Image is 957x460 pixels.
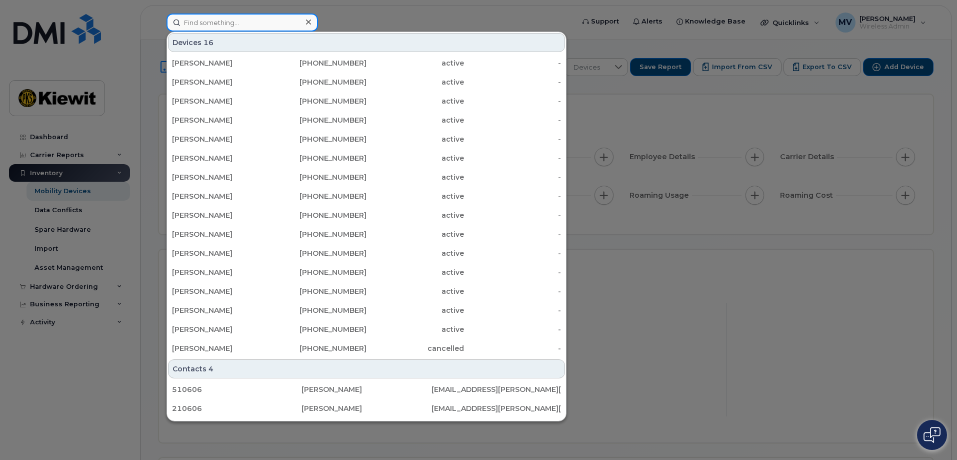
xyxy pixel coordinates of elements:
[464,248,561,258] div: -
[168,92,565,110] a: [PERSON_NAME][PHONE_NUMBER]active-
[172,267,269,277] div: [PERSON_NAME]
[168,168,565,186] a: [PERSON_NAME][PHONE_NUMBER]active-
[464,172,561,182] div: -
[168,339,565,357] a: [PERSON_NAME][PHONE_NUMBER]cancelled-
[464,115,561,125] div: -
[172,77,269,87] div: [PERSON_NAME]
[269,191,367,201] div: [PHONE_NUMBER]
[366,77,464,87] div: active
[464,191,561,201] div: -
[172,384,301,394] div: 510606
[172,172,269,182] div: [PERSON_NAME]
[464,153,561,163] div: -
[168,149,565,167] a: [PERSON_NAME][PHONE_NUMBER]active-
[464,343,561,353] div: -
[269,77,367,87] div: [PHONE_NUMBER]
[923,427,940,443] img: Open chat
[269,267,367,277] div: [PHONE_NUMBER]
[172,115,269,125] div: [PERSON_NAME]
[366,172,464,182] div: active
[464,324,561,334] div: -
[269,229,367,239] div: [PHONE_NUMBER]
[464,286,561,296] div: -
[269,343,367,353] div: [PHONE_NUMBER]
[269,324,367,334] div: [PHONE_NUMBER]
[168,244,565,262] a: [PERSON_NAME][PHONE_NUMBER]active-
[168,33,565,52] div: Devices
[464,134,561,144] div: -
[269,153,367,163] div: [PHONE_NUMBER]
[366,115,464,125] div: active
[431,384,561,394] div: [EMAIL_ADDRESS][PERSON_NAME][DOMAIN_NAME]
[168,263,565,281] a: [PERSON_NAME][PHONE_NUMBER]active-
[269,286,367,296] div: [PHONE_NUMBER]
[168,130,565,148] a: [PERSON_NAME][PHONE_NUMBER]active-
[269,210,367,220] div: [PHONE_NUMBER]
[269,305,367,315] div: [PHONE_NUMBER]
[172,305,269,315] div: [PERSON_NAME]
[464,210,561,220] div: -
[366,324,464,334] div: active
[464,229,561,239] div: -
[168,418,565,436] a: 410606[PERSON_NAME]-
[168,399,565,417] a: 210606[PERSON_NAME][EMAIL_ADDRESS][PERSON_NAME][PERSON_NAME][DOMAIN_NAME]
[203,38,213,48] span: 16
[168,359,565,378] div: Contacts
[366,210,464,220] div: active
[168,225,565,243] a: [PERSON_NAME][PHONE_NUMBER]active-
[172,134,269,144] div: [PERSON_NAME]
[366,229,464,239] div: active
[269,115,367,125] div: [PHONE_NUMBER]
[269,96,367,106] div: [PHONE_NUMBER]
[431,403,561,413] div: [EMAIL_ADDRESS][PERSON_NAME][PERSON_NAME][DOMAIN_NAME]
[168,111,565,129] a: [PERSON_NAME][PHONE_NUMBER]active-
[464,77,561,87] div: -
[366,134,464,144] div: active
[301,384,431,394] div: [PERSON_NAME]
[269,58,367,68] div: [PHONE_NUMBER]
[172,210,269,220] div: [PERSON_NAME]
[366,305,464,315] div: active
[172,191,269,201] div: [PERSON_NAME]
[168,73,565,91] a: [PERSON_NAME][PHONE_NUMBER]active-
[464,267,561,277] div: -
[172,153,269,163] div: [PERSON_NAME]
[366,267,464,277] div: active
[301,403,431,413] div: [PERSON_NAME]
[172,403,301,413] div: 210606
[168,54,565,72] a: [PERSON_NAME][PHONE_NUMBER]active-
[366,343,464,353] div: cancelled
[172,343,269,353] div: [PERSON_NAME]
[168,301,565,319] a: [PERSON_NAME][PHONE_NUMBER]active-
[366,96,464,106] div: active
[464,305,561,315] div: -
[269,134,367,144] div: [PHONE_NUMBER]
[464,96,561,106] div: -
[269,248,367,258] div: [PHONE_NUMBER]
[172,58,269,68] div: [PERSON_NAME]
[168,282,565,300] a: [PERSON_NAME][PHONE_NUMBER]active-
[168,380,565,398] a: 510606[PERSON_NAME][EMAIL_ADDRESS][PERSON_NAME][DOMAIN_NAME]
[172,229,269,239] div: [PERSON_NAME]
[366,248,464,258] div: active
[172,324,269,334] div: [PERSON_NAME]
[168,320,565,338] a: [PERSON_NAME][PHONE_NUMBER]active-
[172,96,269,106] div: [PERSON_NAME]
[269,172,367,182] div: [PHONE_NUMBER]
[168,187,565,205] a: [PERSON_NAME][PHONE_NUMBER]active-
[366,153,464,163] div: active
[464,58,561,68] div: -
[168,206,565,224] a: [PERSON_NAME][PHONE_NUMBER]active-
[366,58,464,68] div: active
[366,191,464,201] div: active
[366,286,464,296] div: active
[208,364,213,374] span: 4
[172,248,269,258] div: [PERSON_NAME]
[172,286,269,296] div: [PERSON_NAME]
